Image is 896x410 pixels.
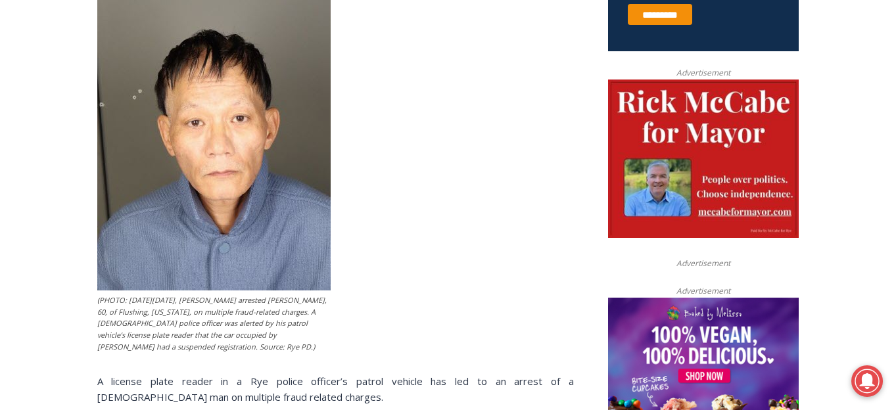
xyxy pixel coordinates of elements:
span: Advertisement [663,257,743,269]
span: Advertisement [663,285,743,297]
div: "We would have speakers with experience in local journalism speak to us about their experiences a... [332,1,621,127]
span: Intern @ [DOMAIN_NAME] [344,131,609,160]
span: Advertisement [663,66,743,79]
figcaption: (PHOTO: [DATE][DATE], [PERSON_NAME] arrested [PERSON_NAME], 60, of Flushing, [US_STATE], on multi... [97,294,331,352]
a: Intern @ [DOMAIN_NAME] [316,127,637,164]
img: McCabe for Mayor [608,80,799,239]
p: A license plate reader in a Rye police officer’s patrol vehicle has led to an arrest of a [DEMOGR... [97,373,574,405]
